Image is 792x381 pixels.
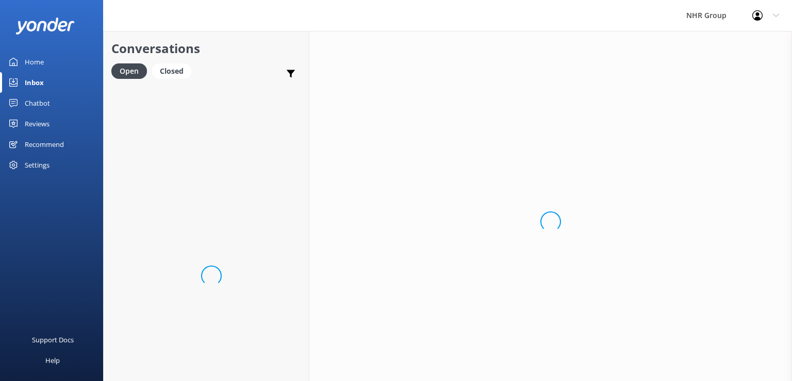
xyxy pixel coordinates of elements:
[25,72,44,93] div: Inbox
[25,155,49,175] div: Settings
[111,65,152,76] a: Open
[32,329,74,350] div: Support Docs
[25,134,64,155] div: Recommend
[25,93,50,113] div: Chatbot
[111,63,147,79] div: Open
[111,39,301,58] h2: Conversations
[25,113,49,134] div: Reviews
[15,18,75,35] img: yonder-white-logo.png
[45,350,60,371] div: Help
[152,63,191,79] div: Closed
[152,65,196,76] a: Closed
[25,52,44,72] div: Home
